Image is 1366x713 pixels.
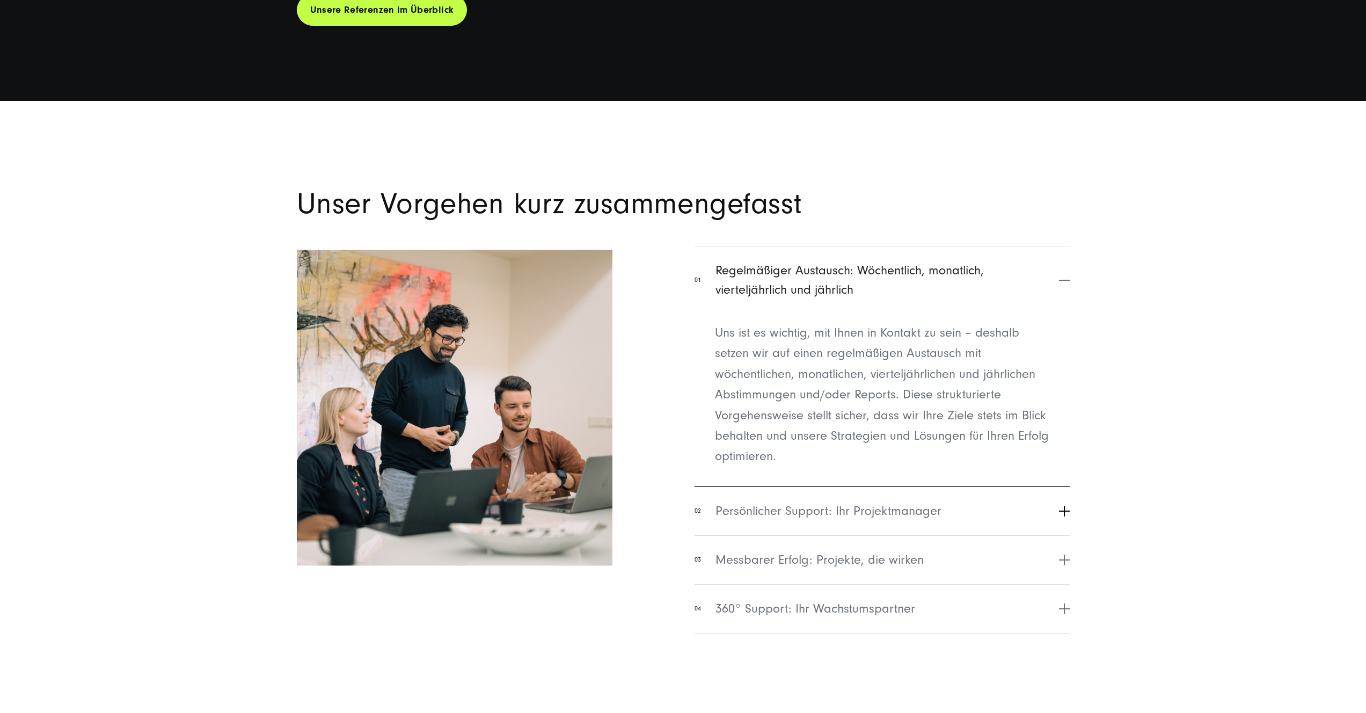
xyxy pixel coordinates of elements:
img: Drei Personen tauschen sich in Meeting aus [297,250,612,566]
h2: Unser Vorgehen kurz zusammengefasst [297,189,1070,219]
span: 02 [695,506,701,516]
button: 02Persönlicher Support: Ihr Projektmanager [695,486,1069,535]
span: Persönlicher Support: Ihr Projektmanager [715,501,941,521]
span: 04 [695,604,701,614]
span: 03 [695,555,701,565]
span: 360° Support: Ihr Wachstumspartner [715,599,915,619]
button: 01Regelmäßiger Austausch: Wöchentlich, monatlich, vierteljährlich und jährlich [695,246,1069,314]
span: 01 [695,275,701,285]
span: Messbarer Erfolg: Projekte, die wirken [715,550,924,570]
p: Uns ist es wichtig, mit Ihnen in Kontakt zu sein – deshalb setzen wir auf einen regelmäßigen Aust... [715,323,1049,467]
span: Regelmäßiger Austausch: Wöchentlich, monatlich, vierteljährlich und jährlich [715,261,1056,300]
button: 03Messbarer Erfolg: Projekte, die wirken [695,535,1069,584]
button: 04360° Support: Ihr Wachstumspartner [695,584,1069,633]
